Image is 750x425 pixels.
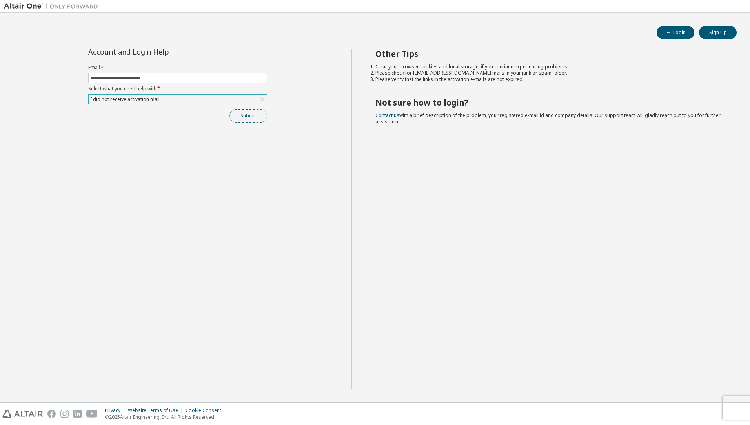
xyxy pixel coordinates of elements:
span: with a brief description of the problem, your registered e-mail id and company details. Our suppo... [375,112,721,125]
h2: Not sure how to login? [375,97,723,108]
img: linkedin.svg [73,410,82,418]
button: Sign Up [699,26,737,39]
div: Privacy [105,407,128,414]
li: Please check for [EMAIL_ADDRESS][DOMAIN_NAME] mails in your junk or spam folder. [375,70,723,76]
li: Clear your browser cookies and local storage, if you continue experiencing problems. [375,64,723,70]
li: Please verify that the links in the activation e-mails are not expired. [375,76,723,82]
a: Contact us [375,112,399,119]
button: Login [657,26,694,39]
div: Account and Login Help [88,49,231,55]
img: altair_logo.svg [2,410,43,418]
button: Submit [229,109,267,123]
img: Altair One [4,2,102,10]
img: facebook.svg [47,410,56,418]
div: I did not receive activation mail [89,95,267,104]
img: youtube.svg [86,410,98,418]
h2: Other Tips [375,49,723,59]
p: © 2025 Altair Engineering, Inc. All Rights Reserved. [105,414,226,420]
div: Website Terms of Use [128,407,186,414]
div: Cookie Consent [186,407,226,414]
label: Select what you need help with [88,86,267,92]
label: Email [88,64,267,71]
div: I did not receive activation mail [89,95,161,104]
img: instagram.svg [60,410,69,418]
